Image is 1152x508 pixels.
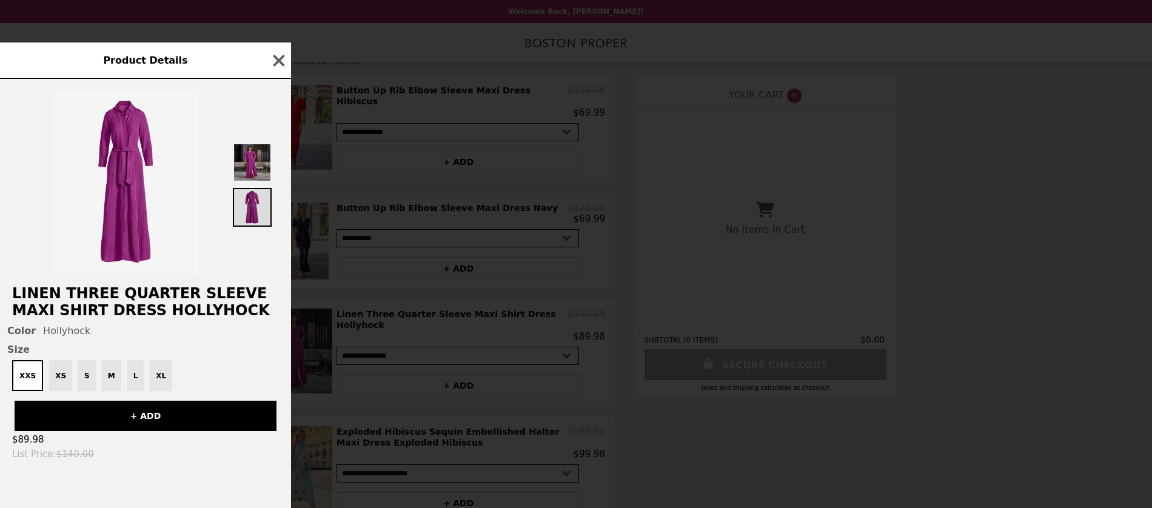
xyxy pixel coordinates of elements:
[7,325,284,336] div: Hollyhock
[7,325,36,336] span: Color
[15,401,276,431] button: + ADD
[103,55,187,66] span: Product Details
[233,188,272,227] img: Thumbnail 2
[12,360,43,391] button: XXS
[233,143,272,182] img: Thumbnail 1
[56,449,94,460] span: $140.00
[53,91,199,273] img: Hollyhock / XXS
[7,344,284,355] span: Size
